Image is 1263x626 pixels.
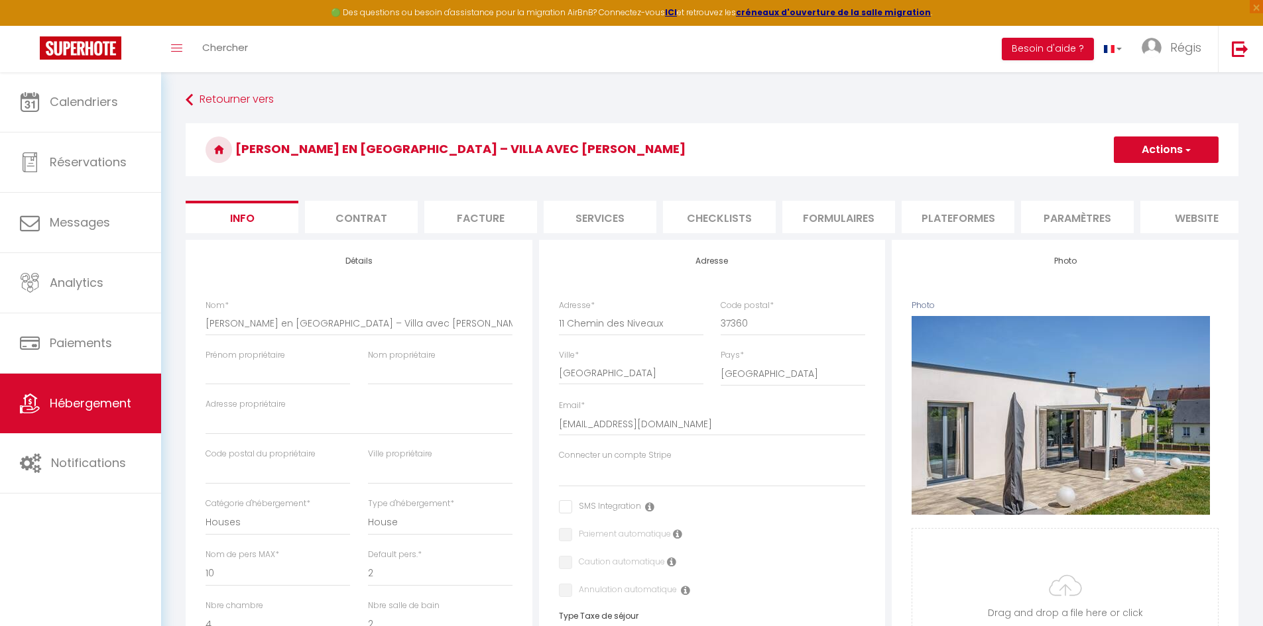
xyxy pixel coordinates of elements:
label: Nom propriétaire [368,349,436,362]
a: Chercher [192,26,258,72]
label: Pays [721,349,744,362]
label: Ville propriétaire [368,448,432,460]
a: créneaux d'ouverture de la salle migration [736,7,931,18]
span: Paiements [50,335,112,351]
a: ... Régis [1132,26,1218,72]
h6: Type Taxe de séjour [559,611,866,621]
label: Code postal du propriétaire [206,448,316,460]
a: Retourner vers [186,88,1238,112]
button: Actions [1114,136,1219,163]
li: Facture [424,201,537,233]
span: Régis [1170,39,1201,56]
label: Nbre salle de bain [368,600,440,612]
button: Ouvrir le widget de chat LiveChat [11,5,50,45]
label: Code postal [721,299,774,312]
li: Checklists [663,201,776,233]
button: Besoin d'aide ? [1002,38,1094,60]
span: Messages [50,214,110,231]
label: Catégorie d'hébergement [206,497,310,510]
label: Caution automatique [572,556,665,570]
label: Adresse propriétaire [206,398,286,411]
h4: Adresse [559,256,866,266]
span: Réservations [50,154,127,170]
img: Super Booking [40,36,121,60]
label: Paiement automatique [572,528,671,543]
label: Type d'hébergement [368,497,454,510]
span: Hébergement [50,395,131,411]
li: Plateformes [902,201,1014,233]
h4: Détails [206,256,512,266]
li: Info [186,201,298,233]
li: Services [544,201,656,233]
label: Photo [912,299,935,312]
span: Calendriers [50,93,118,110]
label: Connecter un compte Stripe [559,449,672,462]
li: Formulaires [782,201,895,233]
label: Ville [559,349,579,362]
span: Analytics [50,274,103,291]
img: ... [1142,38,1162,58]
label: Nom de pers MAX [206,548,279,561]
label: Prénom propriétaire [206,349,285,362]
li: Contrat [305,201,418,233]
label: Email [559,399,585,412]
img: logout [1232,40,1248,57]
label: Nbre chambre [206,600,263,612]
label: Default pers. [368,548,422,561]
a: ICI [665,7,677,18]
span: Chercher [202,40,248,54]
label: Nom [206,299,229,312]
h3: [PERSON_NAME] en [GEOGRAPHIC_DATA] – Villa avec [PERSON_NAME] [186,123,1238,176]
span: Notifications [51,454,126,471]
label: Adresse [559,299,595,312]
li: website [1140,201,1253,233]
h4: Photo [912,256,1219,266]
li: Paramètres [1021,201,1134,233]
